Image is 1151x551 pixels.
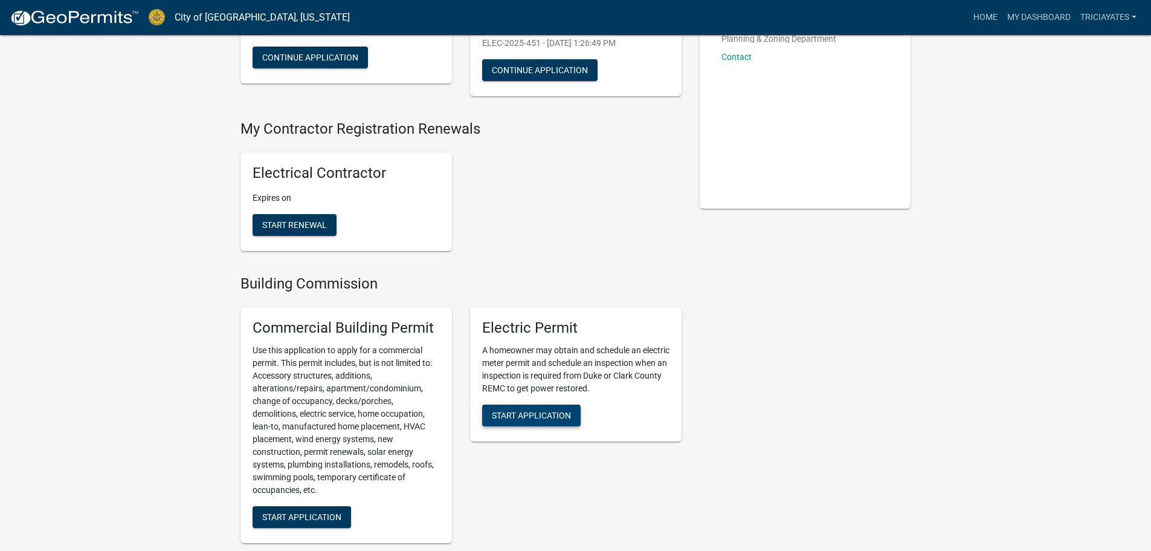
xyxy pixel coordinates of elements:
a: City of [GEOGRAPHIC_DATA], [US_STATE] [175,7,350,28]
button: Continue Application [253,47,368,68]
wm-registration-list-section: My Contractor Registration Renewals [240,120,682,261]
a: Home [969,6,1002,29]
img: City of Jeffersonville, Indiana [149,9,165,25]
button: Start Application [482,405,581,426]
h5: Electrical Contractor [253,165,440,182]
p: Use this application to apply for a commercial permit. This permit includes, but is not limited t... [253,344,440,497]
p: A homeowner may obtain and schedule an electric meter permit and schedule an inspection when an i... [482,344,669,395]
p: ELEC-2025-451 - [DATE] 1:26:49 PM [482,37,669,50]
h5: Commercial Building Permit [253,319,440,337]
p: Planning & Zoning Department [721,34,836,43]
a: triciayates [1075,6,1141,29]
button: Start Application [253,506,351,528]
h4: Building Commission [240,275,682,293]
span: Start Application [262,512,341,521]
h5: Electric Permit [482,319,669,337]
p: Expires on [253,192,440,204]
button: Continue Application [482,59,598,81]
span: Start Application [492,410,571,420]
button: Start Renewal [253,214,337,236]
a: Contact [721,52,752,62]
span: Start Renewal [262,220,327,230]
h4: My Contractor Registration Renewals [240,120,682,138]
a: My Dashboard [1002,6,1075,29]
